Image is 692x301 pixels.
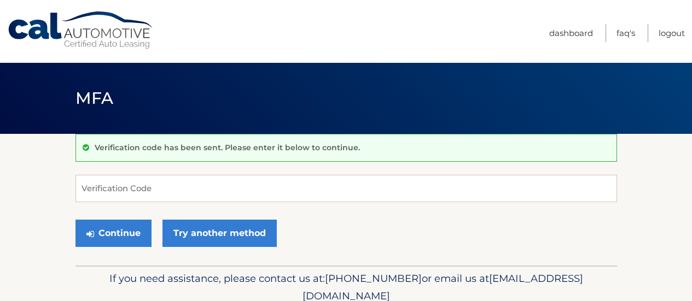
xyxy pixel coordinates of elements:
[75,175,617,202] input: Verification Code
[617,24,635,42] a: FAQ's
[75,88,114,108] span: MFA
[75,220,152,247] button: Continue
[325,272,422,285] span: [PHONE_NUMBER]
[7,11,155,50] a: Cal Automotive
[162,220,277,247] a: Try another method
[95,143,360,152] p: Verification code has been sent. Please enter it below to continue.
[659,24,685,42] a: Logout
[549,24,593,42] a: Dashboard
